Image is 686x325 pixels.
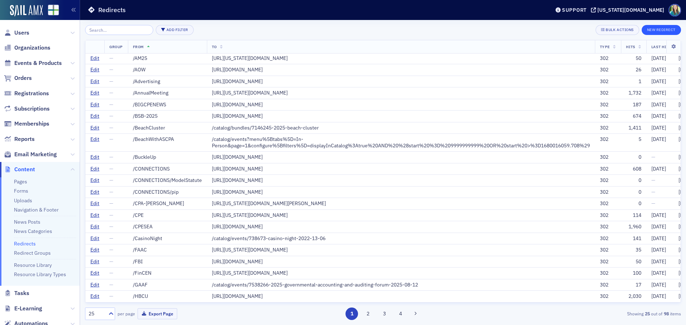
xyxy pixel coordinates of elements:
[212,102,590,108] div: [URL][DOMAIN_NAME]
[626,177,641,184] div: 0
[14,29,29,37] span: Users
[90,136,99,143] a: Edit
[90,78,99,85] a: Edit
[626,78,641,85] div: 1
[626,44,635,49] span: Hits
[212,44,217,49] span: To
[643,310,651,317] strong: 25
[346,308,358,320] button: 1
[10,5,43,16] a: SailAMX
[600,67,616,73] div: 302
[4,289,29,297] a: Tasks
[14,228,52,234] a: News Categories
[651,270,666,276] span: [DATE]
[651,55,666,61] span: [DATE]
[651,177,655,183] span: —
[109,166,113,172] span: —
[212,293,590,300] div: [URL][DOMAIN_NAME]
[600,200,616,207] div: 302
[14,271,66,278] a: Resource Library Types
[600,102,616,108] div: 302
[133,78,202,85] div: /Advertising
[212,282,590,288] div: /catalog/events/7538266-2025-governmental-accounting-and-auditing-forum-2025-08-12
[626,200,641,207] div: 0
[14,105,50,113] span: Subscriptions
[600,177,616,184] div: 302
[626,189,641,195] div: 0
[90,212,99,219] a: Edit
[133,235,202,242] div: /CasinoNight
[626,293,641,300] div: 2,030
[48,5,59,16] img: SailAMX
[133,55,202,62] div: /AM25
[133,125,202,131] div: /BeachCluster
[14,151,57,158] span: Email Marketing
[138,308,177,319] button: Export Page
[212,55,590,62] div: [URL][US_STATE][DOMAIN_NAME]
[14,74,32,82] span: Orders
[90,224,99,230] a: Edit
[109,101,113,108] span: —
[109,66,113,73] span: —
[109,154,113,160] span: —
[14,120,49,128] span: Memberships
[109,293,113,299] span: —
[109,55,113,61] span: —
[212,270,590,276] div: [URL][US_STATE][DOMAIN_NAME]
[133,177,202,184] div: /CONNECTIONS/ModelStatute
[626,154,641,161] div: 0
[4,305,42,313] a: E-Learning
[600,270,616,276] div: 302
[600,189,616,195] div: 302
[394,308,407,320] button: 4
[212,154,590,161] div: [URL][DOMAIN_NAME]
[626,235,641,242] div: 141
[212,259,590,265] div: [URL][DOMAIN_NAME]
[600,247,616,253] div: 302
[626,270,641,276] div: 100
[90,247,99,253] a: Edit
[14,188,28,194] a: Forms
[109,177,113,183] span: —
[133,67,202,73] div: /AOW
[600,224,616,230] div: 302
[596,25,639,35] button: Bulk Actions
[600,166,616,172] div: 302
[109,90,113,96] span: —
[90,282,99,288] a: Edit
[90,67,99,73] a: Edit
[600,259,616,265] div: 302
[642,25,681,35] button: New Redirect
[14,59,62,67] span: Events & Products
[4,151,57,158] a: Email Marketing
[212,78,590,85] div: [URL][DOMAIN_NAME]
[14,305,42,313] span: E-Learning
[651,200,655,207] span: —
[562,7,587,13] div: Support
[600,293,616,300] div: 302
[651,247,666,253] span: [DATE]
[90,55,99,62] a: Edit
[651,212,666,218] span: [DATE]
[14,240,36,247] a: Redirects
[14,289,29,297] span: Tasks
[4,166,35,173] a: Content
[133,224,202,230] div: /CPESEA
[14,90,49,97] span: Registrations
[90,154,99,161] a: Edit
[133,136,202,143] div: /BeachWithASCPA
[109,113,113,119] span: —
[626,282,641,288] div: 17
[133,293,202,300] div: /HBCU
[90,125,99,131] a: Edit
[212,212,590,219] div: [URL][US_STATE][DOMAIN_NAME]
[133,166,202,172] div: /CONNECTIONS
[600,55,616,62] div: 302
[212,200,590,207] div: [URL][US_STATE][DOMAIN_NAME][PERSON_NAME]
[14,219,40,225] a: News Posts
[651,136,666,142] span: [DATE]
[4,135,35,143] a: Reports
[109,270,113,276] span: —
[85,25,153,35] input: Search…
[626,102,641,108] div: 187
